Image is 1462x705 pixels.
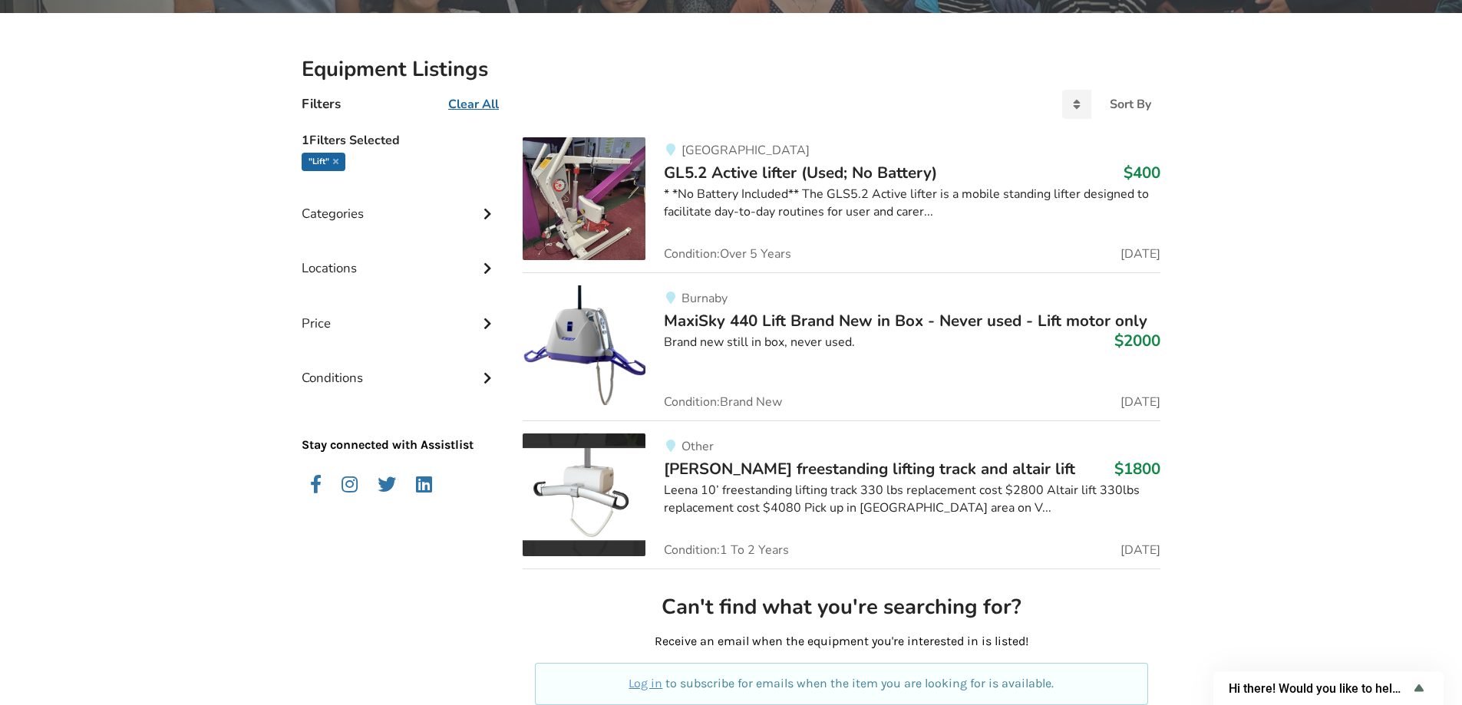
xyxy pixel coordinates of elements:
[1124,163,1160,183] h3: $400
[1120,544,1160,556] span: [DATE]
[1110,98,1151,110] div: Sort By
[664,482,1160,517] div: Leena 10’ freestanding lifting track 330 lbs replacement cost $2800 Altair lift 330lbs replacemen...
[681,290,728,307] span: Burnaby
[535,633,1148,651] p: Receive an email when the equipment you're interested in is listed!
[664,458,1075,479] span: [PERSON_NAME] freestanding lifting track and altair lift
[664,334,1160,351] div: Brand new still in box, never used.
[1229,681,1410,696] span: Hi there! Would you like to help us improve AssistList?
[664,162,937,183] span: GL5.2 Active lifter (Used; No Battery)
[523,285,645,408] img: transfer aids-maxisky 440 lift brand new in box - never used - lift motor only
[664,544,789,556] span: Condition: 1 To 2 Years
[1120,248,1160,260] span: [DATE]
[523,137,645,260] img: transfer aids-gl5.2 active lifter (used; no battery)
[523,137,1160,272] a: transfer aids-gl5.2 active lifter (used; no battery)[GEOGRAPHIC_DATA]GL5.2 Active lifter (Used; N...
[302,229,498,284] div: Locations
[664,186,1160,221] div: * *No Battery Included** The GLS5.2 Active lifter is a mobile standing lifter designed to facilit...
[302,339,498,394] div: Conditions
[302,394,498,454] p: Stay connected with Assistlist
[1120,396,1160,408] span: [DATE]
[302,153,345,171] div: "lift"
[1114,331,1160,351] h3: $2000
[302,56,1160,83] h2: Equipment Listings
[553,675,1130,693] p: to subscribe for emails when the item you are looking for is available.
[664,310,1147,331] span: MaxiSky 440 Lift Brand New in Box - Never used - Lift motor only
[302,95,341,113] h4: Filters
[1114,459,1160,479] h3: $1800
[523,272,1160,420] a: transfer aids-maxisky 440 lift brand new in box - never used - lift motor onlyBurnabyMaxiSky 440 ...
[1229,679,1428,697] button: Show survey - Hi there! Would you like to help us improve AssistList?
[664,248,791,260] span: Condition: Over 5 Years
[681,438,714,455] span: Other
[535,594,1148,621] h2: Can't find what you're searching for?
[664,396,782,408] span: Condition: Brand New
[302,125,498,153] h5: 1 Filters Selected
[523,420,1160,568] a: transfer aids-leena freestanding lifting track and altair liftOther[PERSON_NAME] freestanding lif...
[681,142,810,159] span: [GEOGRAPHIC_DATA]
[523,433,645,556] img: transfer aids-leena freestanding lifting track and altair lift
[302,175,498,229] div: Categories
[448,96,499,113] u: Clear All
[629,676,662,690] a: Log in
[302,285,498,339] div: Price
